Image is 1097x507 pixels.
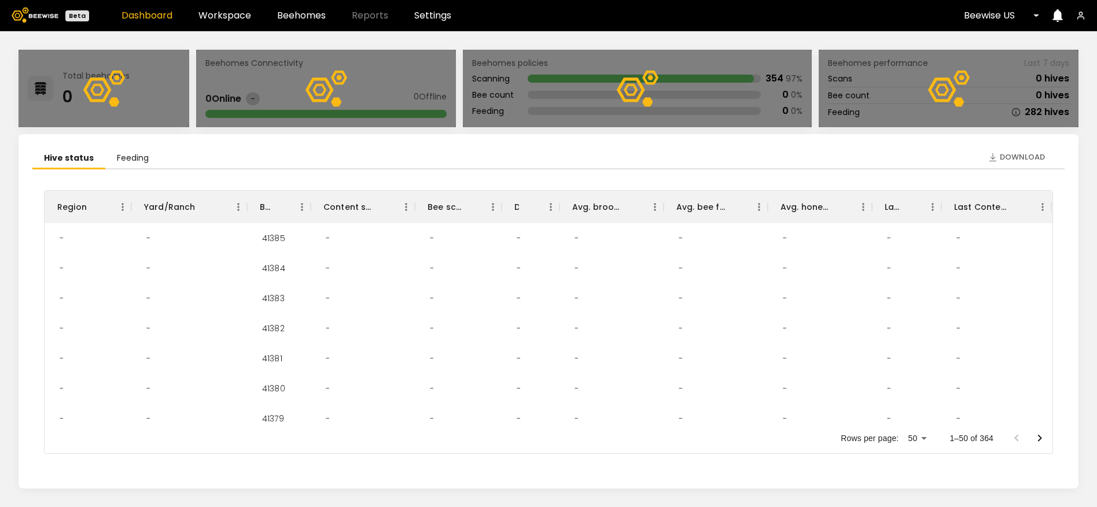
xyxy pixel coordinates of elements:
div: Larvae [872,191,941,223]
img: Beewise logo [12,8,58,23]
div: - [50,253,73,283]
div: - [669,283,692,313]
button: Go to next page [1028,427,1051,450]
div: - [316,343,339,373]
div: - [421,283,443,313]
div: Content scan hives [311,191,415,223]
button: Menu [114,198,131,216]
div: - [316,404,339,434]
div: - [878,283,900,313]
div: Yard/Ranch [144,191,196,223]
div: Avg. brood frames [572,191,623,223]
div: - [507,283,530,313]
button: Sort [727,199,743,215]
div: - [774,313,796,343]
div: - [137,253,160,283]
button: Menu [484,198,502,216]
div: Avg. brood frames [559,191,664,223]
div: - [421,253,443,283]
div: - [507,373,530,404]
div: Dead hives [514,191,519,223]
a: Settings [414,11,451,20]
div: Avg. bee frames [676,191,727,223]
button: Sort [374,199,391,215]
div: - [50,313,73,343]
div: 41385 [253,223,295,253]
div: - [507,223,530,253]
div: - [947,373,970,404]
div: - [421,223,443,253]
button: Menu [646,198,664,216]
div: - [774,404,796,434]
div: - [137,223,160,253]
button: Sort [461,199,477,215]
div: Larvae [885,191,901,223]
div: Dead hives [502,191,559,223]
div: Beta [65,10,89,21]
button: Sort [196,199,212,215]
div: - [316,313,339,343]
button: Menu [230,198,247,216]
p: 1–50 of 364 [949,432,993,444]
a: Workspace [198,11,251,20]
div: - [669,404,692,434]
div: - [50,283,73,313]
div: - [669,313,692,343]
div: 50 [903,430,931,447]
div: - [316,283,339,313]
button: Sort [623,199,639,215]
div: - [316,373,339,404]
div: - [316,223,339,253]
div: Bee scan hives [415,191,502,223]
div: - [507,313,530,343]
div: Avg. honey frames [781,191,831,223]
p: Rows per page: [841,432,899,444]
div: - [878,253,900,283]
div: - [565,373,588,404]
div: - [50,343,73,373]
a: Dashboard [122,11,172,20]
div: - [947,223,970,253]
button: Menu [855,198,872,216]
button: Menu [924,198,941,216]
div: - [947,253,970,283]
div: - [137,373,160,404]
div: - [316,253,339,283]
div: - [421,313,443,343]
button: Download [982,148,1051,166]
div: - [565,313,588,343]
div: 41379 [253,404,293,434]
button: Sort [87,199,103,215]
div: 41384 [253,253,295,283]
div: - [507,404,530,434]
div: - [137,343,160,373]
div: - [774,253,796,283]
button: Menu [293,198,311,216]
div: - [565,253,588,283]
div: - [50,373,73,404]
div: - [421,373,443,404]
div: 41382 [253,313,294,343]
div: Avg. bee frames [664,191,768,223]
button: Sort [270,199,286,215]
button: Menu [750,198,768,216]
div: 41380 [253,373,295,404]
a: Beehomes [277,11,326,20]
div: Content scan hives [323,191,374,223]
div: - [878,373,900,404]
div: - [669,253,692,283]
div: - [421,343,443,373]
div: BH ID [260,191,270,223]
div: - [878,313,900,343]
div: - [774,223,796,253]
div: - [774,283,796,313]
div: - [947,313,970,343]
div: - [137,283,160,313]
div: - [565,404,588,434]
div: - [565,343,588,373]
div: - [947,283,970,313]
div: - [507,343,530,373]
span: Reports [352,11,388,20]
div: Last Content Scan [954,191,1011,223]
div: - [137,404,160,434]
